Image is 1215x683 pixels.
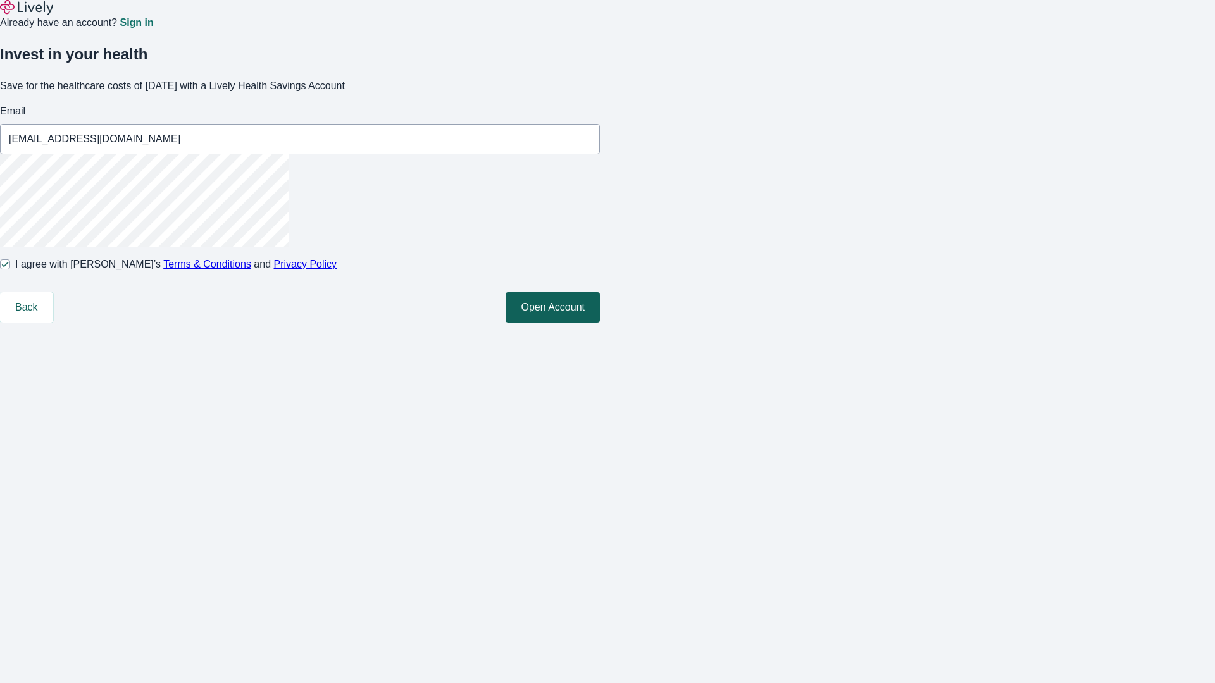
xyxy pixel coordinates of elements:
[15,257,337,272] span: I agree with [PERSON_NAME]’s and
[163,259,251,269] a: Terms & Conditions
[274,259,337,269] a: Privacy Policy
[120,18,153,28] a: Sign in
[506,292,600,323] button: Open Account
